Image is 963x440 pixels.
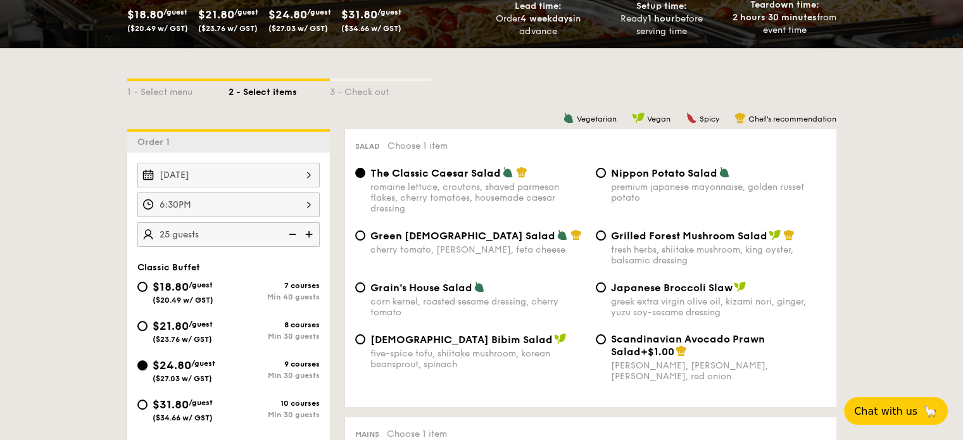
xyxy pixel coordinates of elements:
[370,244,586,255] div: cherry tomato, [PERSON_NAME], feta cheese
[153,398,189,412] span: $31.80
[127,24,188,33] span: ($20.49 w/ GST)
[596,230,606,241] input: Grilled Forest Mushroom Saladfresh herbs, shiitake mushroom, king oyster, balsamic dressing
[611,360,826,382] div: [PERSON_NAME], [PERSON_NAME], [PERSON_NAME], red onion
[189,320,213,329] span: /guest
[282,222,301,246] img: icon-reduce.1d2dbef1.svg
[370,296,586,318] div: corn kernel, roasted sesame dressing, cherry tomato
[191,359,215,368] span: /guest
[229,292,320,301] div: Min 40 guests
[153,374,212,383] span: ($27.03 w/ GST)
[474,281,485,292] img: icon-vegetarian.fe4039eb.svg
[734,112,746,123] img: icon-chef-hat.a58ddaea.svg
[769,229,781,241] img: icon-vegan.f8ff3823.svg
[577,115,617,123] span: Vegetarian
[229,371,320,380] div: Min 30 guests
[596,334,606,344] input: Scandinavian Avocado Prawn Salad+$1.00[PERSON_NAME], [PERSON_NAME], [PERSON_NAME], red onion
[611,282,733,294] span: Japanese Broccoli Slaw
[229,399,320,408] div: 10 courses
[137,192,320,217] input: Event time
[229,360,320,368] div: 9 courses
[153,335,212,344] span: ($23.76 w/ GST)
[355,230,365,241] input: Green [DEMOGRAPHIC_DATA] Saladcherry tomato, [PERSON_NAME], feta cheese
[370,182,586,214] div: romaine lettuce, croutons, shaved parmesan flakes, cherry tomatoes, housemade caesar dressing
[341,8,377,22] span: $31.80
[387,141,448,151] span: Choose 1 item
[648,13,675,24] strong: 1 hour
[355,142,380,151] span: Salad
[387,429,447,439] span: Choose 1 item
[611,182,826,203] div: premium japanese mayonnaise, golden russet potato
[370,230,555,242] span: Green [DEMOGRAPHIC_DATA] Salad
[137,360,148,370] input: $24.80/guest($27.03 w/ GST)9 coursesMin 30 guests
[557,229,568,241] img: icon-vegetarian.fe4039eb.svg
[307,8,331,16] span: /guest
[676,345,687,356] img: icon-chef-hat.a58ddaea.svg
[229,320,320,329] div: 8 courses
[198,24,258,33] span: ($23.76 w/ GST)
[563,112,574,123] img: icon-vegetarian.fe4039eb.svg
[330,81,431,99] div: 3 - Check out
[783,229,795,241] img: icon-chef-hat.a58ddaea.svg
[748,115,836,123] span: Chef's recommendation
[229,281,320,290] div: 7 courses
[137,163,320,187] input: Event date
[153,358,191,372] span: $24.80
[686,112,697,123] img: icon-spicy.37a8142b.svg
[554,333,567,344] img: icon-vegan.f8ff3823.svg
[515,1,562,11] span: Lead time:
[370,282,472,294] span: Grain's House Salad
[605,13,718,38] div: Ready before serving time
[647,115,670,123] span: Vegan
[153,319,189,333] span: $21.80
[127,8,163,22] span: $18.80
[700,115,719,123] span: Spicy
[355,334,365,344] input: [DEMOGRAPHIC_DATA] Bibim Saladfive-spice tofu, shiitake mushroom, korean beansprout, spinach
[355,430,379,439] span: Mains
[189,398,213,407] span: /guest
[355,282,365,292] input: Grain's House Saladcorn kernel, roasted sesame dressing, cherry tomato
[234,8,258,16] span: /guest
[127,81,229,99] div: 1 - Select menu
[189,280,213,289] span: /guest
[611,296,826,318] div: greek extra virgin olive oil, kizami nori, ginger, yuzu soy-sesame dressing
[153,296,213,305] span: ($20.49 w/ GST)
[137,137,175,148] span: Order 1
[163,8,187,16] span: /guest
[596,282,606,292] input: Japanese Broccoli Slawgreek extra virgin olive oil, kizami nori, ginger, yuzu soy-sesame dressing
[641,346,674,358] span: +$1.00
[268,24,328,33] span: ($27.03 w/ GST)
[502,167,513,178] img: icon-vegetarian.fe4039eb.svg
[844,397,948,425] button: Chat with us🦙
[611,244,826,266] div: fresh herbs, shiitake mushroom, king oyster, balsamic dressing
[734,281,746,292] img: icon-vegan.f8ff3823.svg
[341,24,401,33] span: ($34.66 w/ GST)
[229,410,320,419] div: Min 30 guests
[632,112,645,123] img: icon-vegan.f8ff3823.svg
[636,1,687,11] span: Setup time:
[370,334,553,346] span: [DEMOGRAPHIC_DATA] Bibim Salad
[516,167,527,178] img: icon-chef-hat.a58ddaea.svg
[370,348,586,370] div: five-spice tofu, shiitake mushroom, korean beansprout, spinach
[719,167,730,178] img: icon-vegetarian.fe4039eb.svg
[611,230,767,242] span: Grilled Forest Mushroom Salad
[268,8,307,22] span: $24.80
[733,12,817,23] strong: 2 hours 30 minutes
[728,11,841,37] div: from event time
[137,321,148,331] input: $21.80/guest($23.76 w/ GST)8 coursesMin 30 guests
[153,280,189,294] span: $18.80
[520,13,572,24] strong: 4 weekdays
[137,399,148,410] input: $31.80/guest($34.66 w/ GST)10 coursesMin 30 guests
[355,168,365,178] input: The Classic Caesar Saladromaine lettuce, croutons, shaved parmesan flakes, cherry tomatoes, house...
[198,8,234,22] span: $21.80
[482,13,595,38] div: Order in advance
[137,282,148,292] input: $18.80/guest($20.49 w/ GST)7 coursesMin 40 guests
[570,229,582,241] img: icon-chef-hat.a58ddaea.svg
[153,413,213,422] span: ($34.66 w/ GST)
[854,405,917,417] span: Chat with us
[370,167,501,179] span: The Classic Caesar Salad
[377,8,401,16] span: /guest
[301,222,320,246] img: icon-add.58712e84.svg
[611,167,717,179] span: Nippon Potato Salad
[229,81,330,99] div: 2 - Select items
[137,222,320,247] input: Number of guests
